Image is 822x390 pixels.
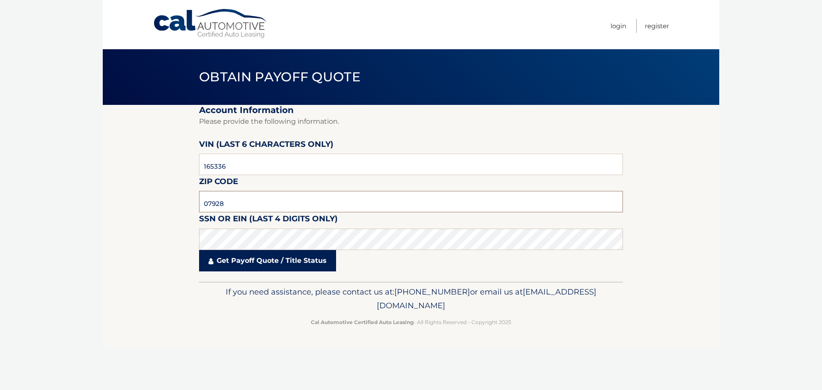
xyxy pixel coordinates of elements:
[205,318,617,327] p: - All Rights Reserved - Copyright 2025
[199,250,336,271] a: Get Payoff Quote / Title Status
[199,105,623,116] h2: Account Information
[611,19,626,33] a: Login
[199,116,623,128] p: Please provide the following information.
[199,69,360,85] span: Obtain Payoff Quote
[645,19,669,33] a: Register
[311,319,414,325] strong: Cal Automotive Certified Auto Leasing
[199,138,334,154] label: VIN (last 6 characters only)
[199,212,338,228] label: SSN or EIN (last 4 digits only)
[394,287,470,297] span: [PHONE_NUMBER]
[153,9,268,39] a: Cal Automotive
[199,175,238,191] label: Zip Code
[205,285,617,313] p: If you need assistance, please contact us at: or email us at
